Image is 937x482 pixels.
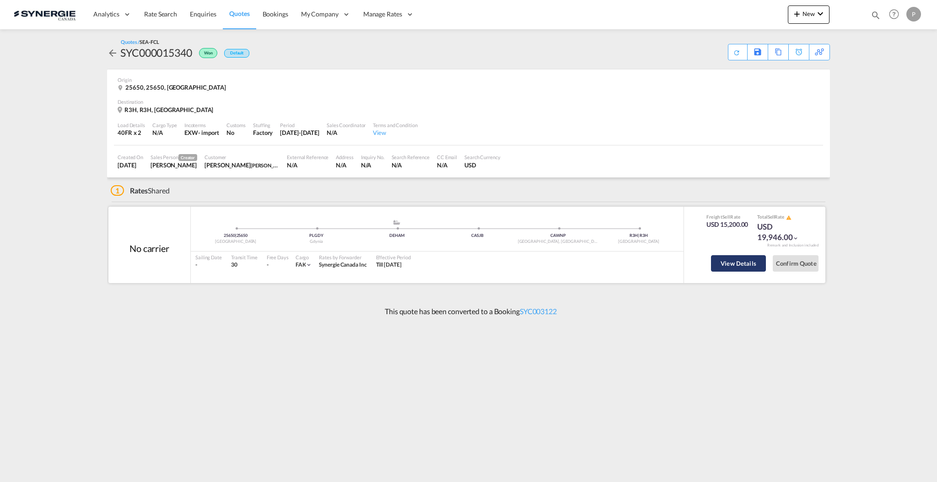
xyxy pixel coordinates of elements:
div: Save As Template [748,44,768,60]
div: Transit Time [231,254,258,261]
md-icon: icon-refresh [732,48,741,57]
div: Quotes /SEA-FCL [121,38,159,45]
div: PLGDY [276,233,356,239]
span: New [792,10,826,17]
div: P [906,7,921,21]
div: Address [336,154,353,161]
div: 30 [231,261,258,269]
div: icon-magnify [871,10,881,24]
div: Gdynia [276,239,356,245]
div: N/A [152,129,177,137]
div: Destination [118,98,819,105]
div: Factory Stuffing [253,129,273,137]
div: Help [886,6,906,23]
div: Default [224,49,249,58]
div: 8 Oct 2025 [118,161,143,169]
div: Sailing Date [195,254,222,261]
div: R3H, R3H, Canada [118,106,215,114]
span: Analytics [93,10,119,19]
button: icon-alert [785,214,792,221]
div: N/A [392,161,430,169]
div: Incoterms [184,122,219,129]
div: Quote PDF is not available at this time [733,44,743,56]
div: Customer [205,154,280,161]
span: Sell [722,214,730,220]
div: N/A [437,161,457,169]
span: Won [204,50,215,59]
span: R3H [640,233,648,238]
span: 25650 [237,233,248,238]
div: SYC000015340 [120,45,192,60]
p: This quote has been converted to a Booking [380,306,557,316]
span: 25650, 25650, [GEOGRAPHIC_DATA] [125,84,226,91]
span: Quotes [229,10,249,17]
div: N/A [287,161,328,169]
span: 1 [111,185,124,196]
span: FAK [296,261,306,268]
div: CAWNP [518,233,598,239]
span: Bookings [263,10,288,18]
span: R3H [630,233,639,238]
div: Load Details [118,122,145,129]
div: 25650, 25650, Poland [118,83,228,91]
div: Remark and Inclusion included [760,243,825,248]
span: Manage Rates [363,10,402,19]
span: [PERSON_NAME] [PERSON_NAME] [251,161,328,169]
div: Customs [226,122,246,129]
div: Period [280,122,319,129]
div: Inquiry No. [361,154,384,161]
div: - [195,261,222,269]
div: Synergie Canada Inc [319,261,366,269]
div: Sales Coordinator [327,122,366,129]
div: USD 15,200.00 [706,220,749,229]
span: Synergie Canada Inc [319,261,366,268]
div: Rates by Forwarder [319,254,366,261]
div: Freight Rate [706,214,749,220]
span: Help [886,6,902,22]
span: Sell [768,214,775,220]
div: USD [464,161,501,169]
div: DEHAM [356,233,437,239]
div: Free Days [267,254,289,261]
md-icon: icon-plus 400-fg [792,8,802,19]
div: Cargo [296,254,312,261]
div: - [267,261,269,269]
div: EXW [184,129,198,137]
span: Enquiries [190,10,216,18]
div: No carrier [129,242,169,255]
md-icon: icon-alert [786,215,792,220]
div: CASJB [437,233,518,239]
span: Creator [178,154,197,161]
span: SEA-FCL [140,39,159,45]
div: USD 19,946.00 [757,221,803,243]
div: Won [192,45,220,60]
div: N/A [336,161,353,169]
a: SYC003122 [520,307,557,316]
span: My Company [301,10,339,19]
span: | [235,233,237,238]
div: Created On [118,154,143,161]
span: Rates [130,186,148,195]
div: Shared [111,186,170,196]
span: Rate Search [144,10,177,18]
md-icon: icon-chevron-down [306,262,312,268]
span: Till [DATE] [376,261,402,268]
md-icon: icon-arrow-left [107,48,118,59]
div: Total Rate [757,214,803,221]
div: Till 07 Nov 2025 [376,261,402,269]
button: View Details [711,255,766,272]
div: 40FR x 2 [118,129,145,137]
div: External Reference [287,154,328,161]
div: icon-arrow-left [107,45,120,60]
div: Sales Person [151,154,197,161]
div: N/A [361,161,384,169]
div: - import [198,129,219,137]
div: Search Reference [392,154,430,161]
span: 25650 [224,233,236,238]
div: 31 Oct 2025 [280,129,319,137]
div: N/A [327,129,366,137]
div: Effective Period [376,254,411,261]
md-icon: icon-chevron-down [815,8,826,19]
div: Search Currency [464,154,501,161]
